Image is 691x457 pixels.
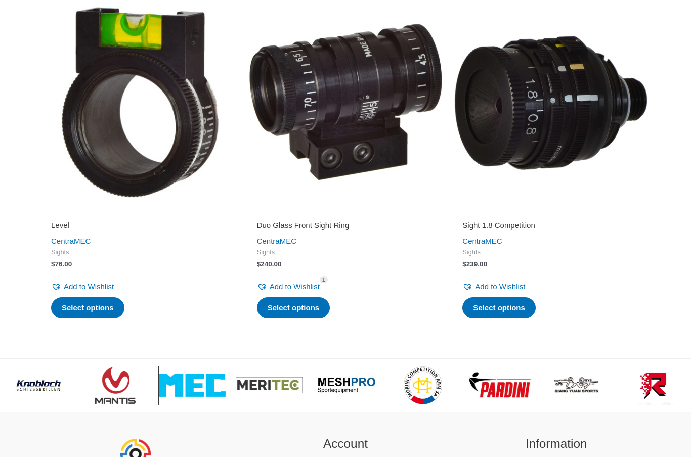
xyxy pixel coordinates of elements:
[463,435,649,453] h2: Information
[462,297,536,318] a: Select options for “Sight 1.8 Competition”
[257,220,435,234] a: Duo Glass Front Sight Ring
[51,280,114,294] a: Add to Wishlist
[462,260,487,268] bdi: 239.00
[51,220,229,231] h2: Level
[257,280,320,294] a: Add to Wishlist
[51,248,229,257] span: Sights
[257,248,435,257] span: Sights
[51,260,55,268] span: $
[462,220,640,234] a: Sight 1.8 Competition
[475,282,525,291] span: Add to Wishlist
[64,282,114,291] span: Add to Wishlist
[248,5,444,200] img: Duo Glass Front Sight Ring
[51,237,74,245] a: Centra
[51,220,229,234] a: Level
[462,260,466,268] span: $
[257,297,330,318] a: Select options for “Duo Glass Front Sight Ring”
[51,260,72,268] bdi: 76.00
[320,276,328,284] span: 1
[257,206,435,218] iframe: Customer reviews powered by Trustpilot
[257,237,280,245] a: Centra
[51,297,124,318] a: Select options for “Level”
[462,206,640,218] iframe: Customer reviews powered by Trustpilot
[462,220,640,231] h2: Sight 1.8 Competition
[253,435,439,453] h2: Account
[270,282,320,291] span: Add to Wishlist
[74,237,91,245] a: MEC
[257,260,261,268] span: $
[280,237,296,245] a: MEC
[462,237,485,245] a: Centra
[257,260,282,268] bdi: 240.00
[462,280,525,294] a: Add to Wishlist
[453,5,649,200] img: Sight 1.8 Competition
[485,237,502,245] a: MEC
[257,220,435,231] h2: Duo Glass Front Sight Ring
[42,5,238,200] img: Level
[51,206,229,218] iframe: Customer reviews powered by Trustpilot
[462,248,640,257] span: Sights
